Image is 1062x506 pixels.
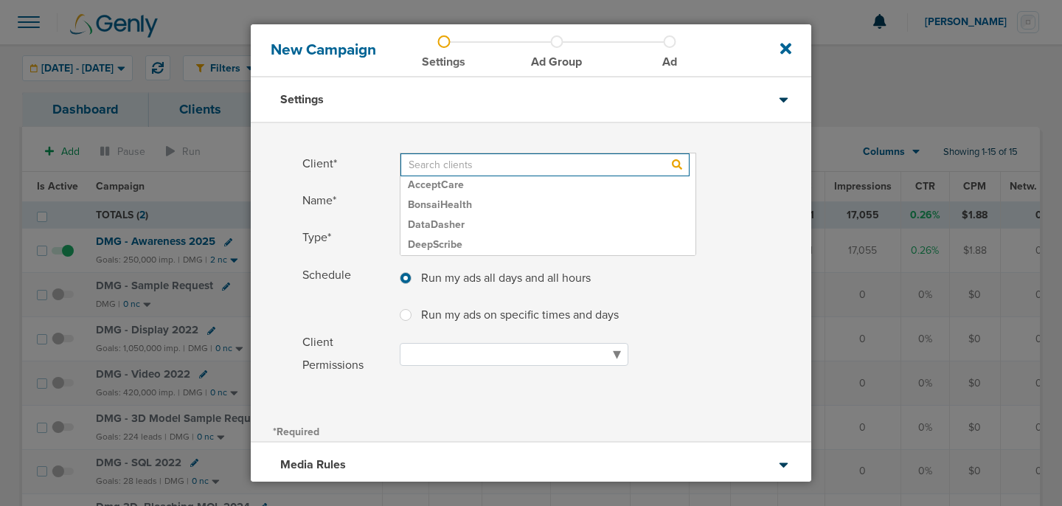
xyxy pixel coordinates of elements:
[400,176,695,195] h2: AcceptCare
[400,215,695,235] h2: DataDasher
[271,41,739,59] h4: New Campaign
[400,235,695,255] h2: DeepScribe
[302,226,391,249] span: Type*
[302,153,391,176] span: Client*
[400,343,628,366] select: Client Permissions
[421,308,619,322] span: Run my ads on specific times and days
[400,153,690,176] input: Client* Select AcceptCareBonsaiHealthDataDasherDeepScribe
[400,195,695,215] h2: BonsaiHealth
[302,190,391,212] span: Name*
[280,457,346,472] h3: Media Rules
[302,331,391,377] span: Client Permissions
[280,92,324,107] h3: Settings
[273,426,319,438] span: *Required
[421,271,591,285] span: Run my ads all days and all hours
[302,264,391,329] span: Schedule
